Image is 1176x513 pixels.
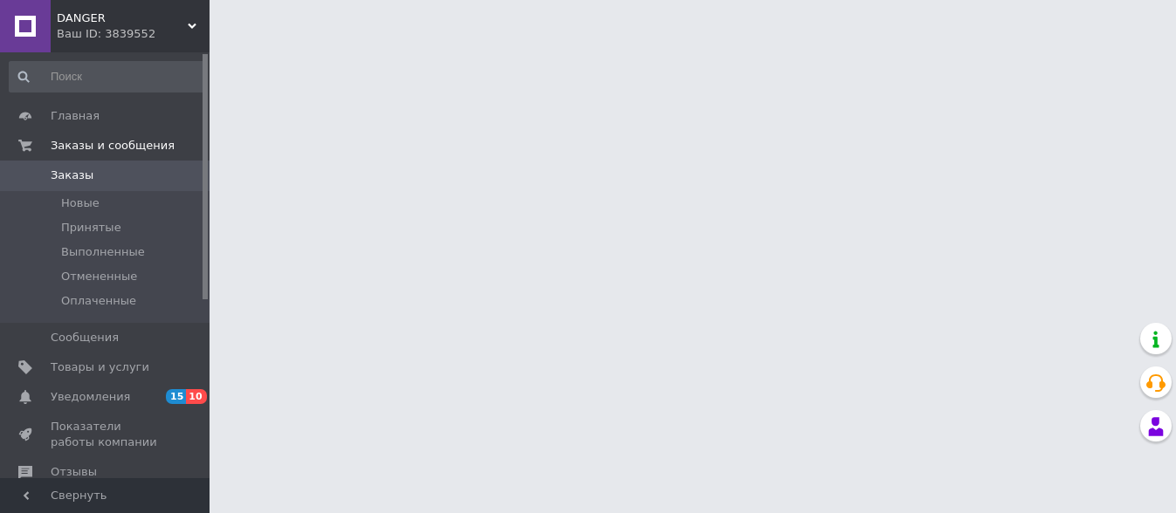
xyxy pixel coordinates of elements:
[166,389,186,404] span: 15
[51,138,175,154] span: Заказы и сообщения
[51,108,100,124] span: Главная
[186,389,206,404] span: 10
[51,168,93,183] span: Заказы
[61,293,136,309] span: Оплаченные
[61,195,100,211] span: Новые
[57,10,188,26] span: DANGER
[51,464,97,480] span: Отзывы
[57,26,210,42] div: Ваш ID: 3839552
[51,389,130,405] span: Уведомления
[51,419,162,450] span: Показатели работы компании
[9,61,206,92] input: Поиск
[61,244,145,260] span: Выполненные
[61,269,137,284] span: Отмененные
[51,330,119,345] span: Сообщения
[61,220,121,236] span: Принятые
[51,359,149,375] span: Товары и услуги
